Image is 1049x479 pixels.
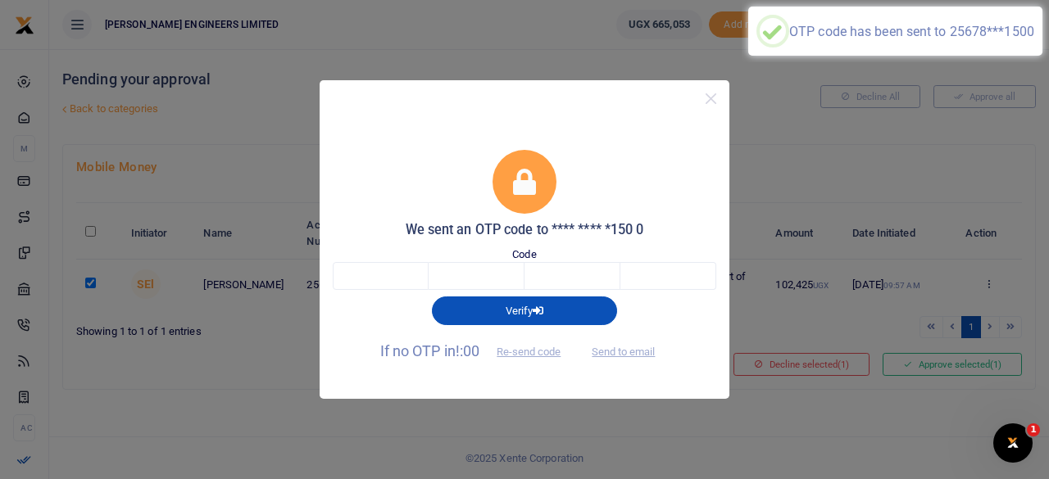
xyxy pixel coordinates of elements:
[993,423,1033,463] iframe: Intercom live chat
[432,296,617,324] button: Verify
[699,87,723,111] button: Close
[1027,423,1040,436] span: 1
[789,24,1034,39] div: OTP code has been sent to 25678***1500
[380,342,575,359] span: If no OTP in
[512,246,536,263] label: Code
[456,342,479,359] span: !:00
